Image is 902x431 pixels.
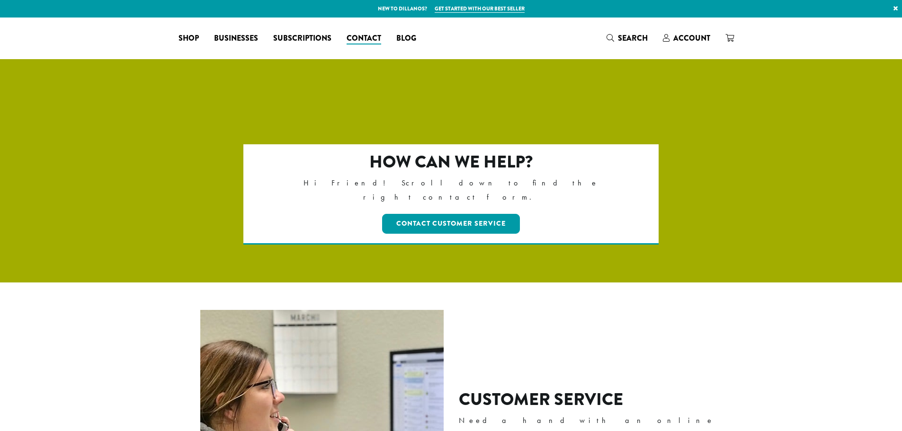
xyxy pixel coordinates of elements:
[382,214,520,234] a: Contact Customer Service
[214,33,258,44] span: Businesses
[171,31,206,46] a: Shop
[347,33,381,44] span: Contact
[459,389,728,410] h2: Customer Service
[673,33,710,44] span: Account
[396,33,416,44] span: Blog
[179,33,199,44] span: Shop
[618,33,648,44] span: Search
[284,176,618,204] p: Hi Friend! Scroll down to find the right contact form.
[599,30,655,46] a: Search
[284,152,618,172] h2: How can we help?
[273,33,331,44] span: Subscriptions
[435,5,525,13] a: Get started with our best seller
